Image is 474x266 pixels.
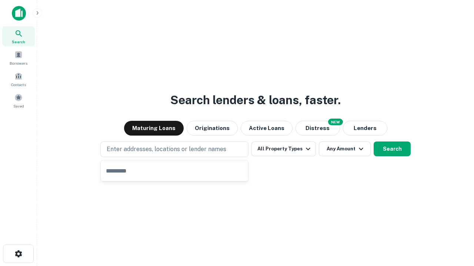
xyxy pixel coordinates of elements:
span: Borrowers [10,60,27,66]
a: Borrowers [2,48,35,68]
span: Search [12,39,25,45]
button: Enter addresses, locations or lender names [100,141,248,157]
button: Maturing Loans [124,121,184,136]
div: NEW [328,119,343,125]
button: Search [374,141,411,156]
h3: Search lenders & loans, faster. [170,91,341,109]
button: Lenders [343,121,387,136]
button: Search distressed loans with lien and other non-mortgage details. [296,121,340,136]
span: Contacts [11,82,26,88]
button: Any Amount [319,141,371,156]
span: Saved [13,103,24,109]
p: Enter addresses, locations or lender names [107,145,226,154]
button: All Property Types [251,141,316,156]
button: Active Loans [241,121,293,136]
button: Originations [187,121,238,136]
iframe: Chat Widget [437,207,474,242]
a: Search [2,26,35,46]
img: capitalize-icon.png [12,6,26,21]
a: Contacts [2,69,35,89]
a: Saved [2,91,35,110]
